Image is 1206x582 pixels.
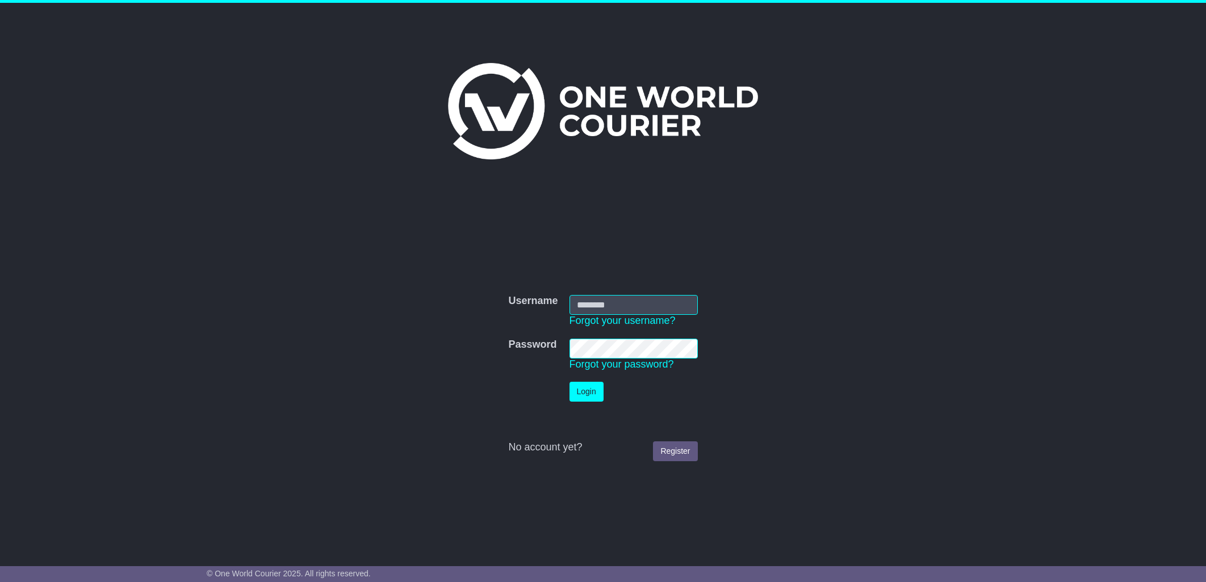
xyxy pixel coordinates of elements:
[508,441,697,454] div: No account yet?
[448,63,758,159] img: One World
[508,295,558,307] label: Username
[653,441,697,461] a: Register
[569,315,676,326] a: Forgot your username?
[207,569,371,578] span: © One World Courier 2025. All rights reserved.
[569,359,674,370] a: Forgot your password?
[508,339,556,351] label: Password
[569,382,604,402] button: Login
